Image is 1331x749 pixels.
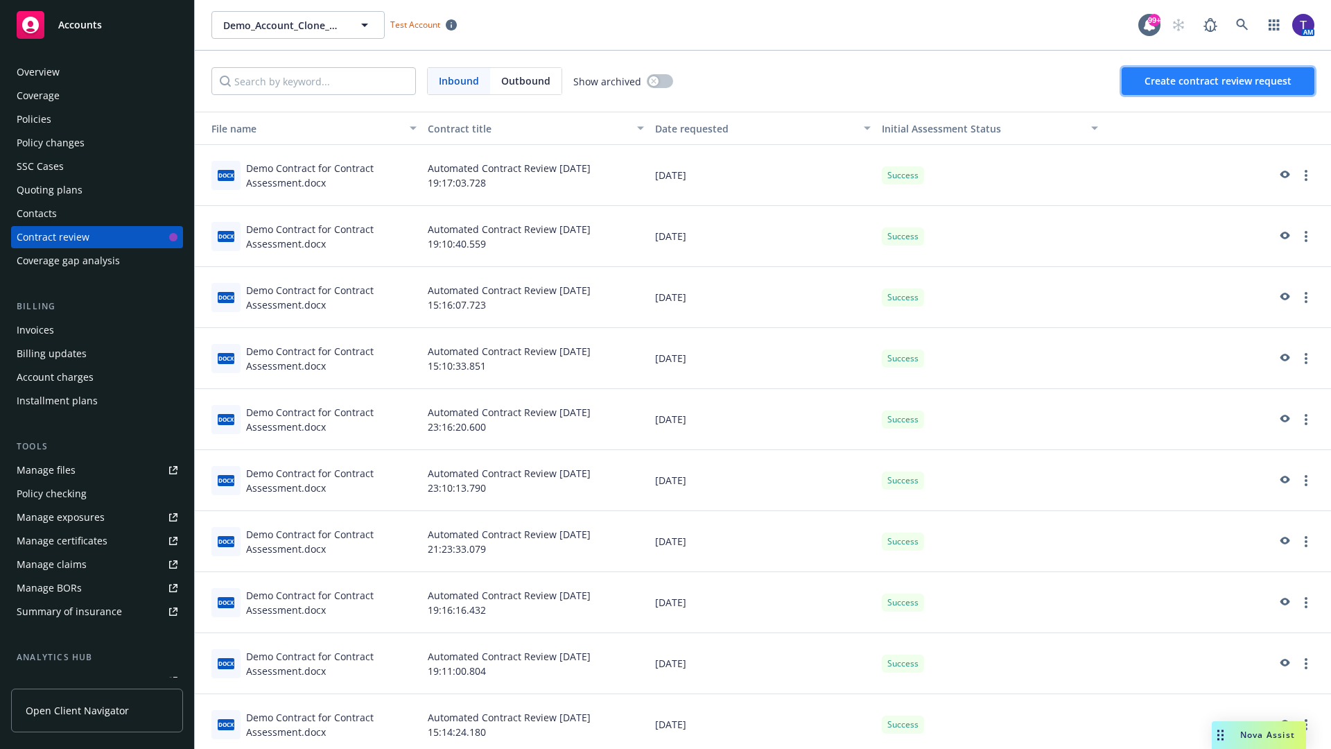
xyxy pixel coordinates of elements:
a: Search [1228,11,1256,39]
a: Switch app [1260,11,1288,39]
button: Nova Assist [1212,721,1306,749]
span: Outbound [501,74,550,88]
span: Success [887,230,919,243]
a: Manage certificates [11,530,183,552]
a: preview [1276,716,1292,733]
div: Contacts [17,203,57,225]
div: Automated Contract Review [DATE] 21:23:33.079 [422,511,650,572]
div: Automated Contract Review [DATE] 19:16:16.432 [422,572,650,633]
a: Quoting plans [11,179,183,201]
a: Manage claims [11,553,183,576]
div: Quoting plans [17,179,82,201]
span: Create contract review request [1145,74,1291,87]
div: Demo Contract for Contract Assessment.docx [246,527,417,556]
div: Automated Contract Review [DATE] 15:16:07.723 [422,267,650,328]
div: Demo Contract for Contract Assessment.docx [246,588,417,617]
span: Outbound [490,68,562,94]
a: more [1298,472,1314,489]
a: Installment plans [11,390,183,412]
div: Automated Contract Review [DATE] 15:10:33.851 [422,328,650,389]
div: Toggle SortBy [882,121,1083,136]
div: Demo Contract for Contract Assessment.docx [246,222,417,251]
span: Success [887,169,919,182]
div: [DATE] [650,145,877,206]
div: Summary of insurance [17,601,122,623]
span: Success [887,596,919,609]
div: Demo Contract for Contract Assessment.docx [246,649,417,678]
a: more [1298,716,1314,733]
a: more [1298,350,1314,367]
div: [DATE] [650,511,877,572]
div: Manage files [17,459,76,481]
button: Date requested [650,112,877,145]
div: Drag to move [1212,721,1229,749]
div: [DATE] [650,206,877,267]
a: more [1298,533,1314,550]
a: Loss summary generator [11,670,183,692]
a: Policy changes [11,132,183,154]
span: Success [887,657,919,670]
div: Invoices [17,319,54,341]
div: Billing updates [17,343,87,365]
div: Automated Contract Review [DATE] 19:10:40.559 [422,206,650,267]
a: preview [1276,472,1292,489]
a: Manage files [11,459,183,481]
div: Loss summary generator [17,670,132,692]
a: SSC Cases [11,155,183,178]
a: more [1298,167,1314,184]
div: Policy changes [17,132,85,154]
a: Policies [11,108,183,130]
a: preview [1276,655,1292,672]
div: Tools [11,440,183,454]
div: Demo Contract for Contract Assessment.docx [246,710,417,739]
div: [DATE] [650,267,877,328]
div: [DATE] [650,633,877,694]
span: docx [218,536,234,546]
a: more [1298,655,1314,672]
span: Success [887,535,919,548]
a: more [1298,594,1314,611]
span: docx [218,353,234,363]
span: docx [218,292,234,302]
div: Overview [17,61,60,83]
input: Search by keyword... [211,67,416,95]
span: Initial Assessment Status [882,122,1001,135]
div: Coverage gap analysis [17,250,120,272]
button: Demo_Account_Clone_QA_CR_Tests_Demo [211,11,385,39]
a: preview [1276,289,1292,306]
div: Automated Contract Review [DATE] 19:17:03.728 [422,145,650,206]
a: Accounts [11,6,183,44]
div: [DATE] [650,572,877,633]
a: preview [1276,533,1292,550]
span: Test Account [385,17,462,32]
div: Manage claims [17,553,87,576]
div: Contract review [17,226,89,248]
button: Create contract review request [1122,67,1314,95]
span: Test Account [390,19,440,31]
div: Policy checking [17,483,87,505]
div: Demo Contract for Contract Assessment.docx [246,161,417,190]
span: docx [218,414,234,424]
button: Contract title [422,112,650,145]
div: File name [200,121,401,136]
a: preview [1276,228,1292,245]
span: Success [887,352,919,365]
span: Nova Assist [1240,729,1295,741]
div: Automated Contract Review [DATE] 19:11:00.804 [422,633,650,694]
a: Report a Bug [1197,11,1224,39]
div: [DATE] [650,450,877,511]
span: Accounts [58,19,102,31]
div: Demo Contract for Contract Assessment.docx [246,405,417,434]
div: [DATE] [650,328,877,389]
a: preview [1276,350,1292,367]
a: Manage exposures [11,506,183,528]
div: Manage exposures [17,506,105,528]
span: docx [218,231,234,241]
div: 99+ [1148,14,1160,26]
a: preview [1276,594,1292,611]
span: Inbound [428,68,490,94]
span: Success [887,291,919,304]
div: Manage certificates [17,530,107,552]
